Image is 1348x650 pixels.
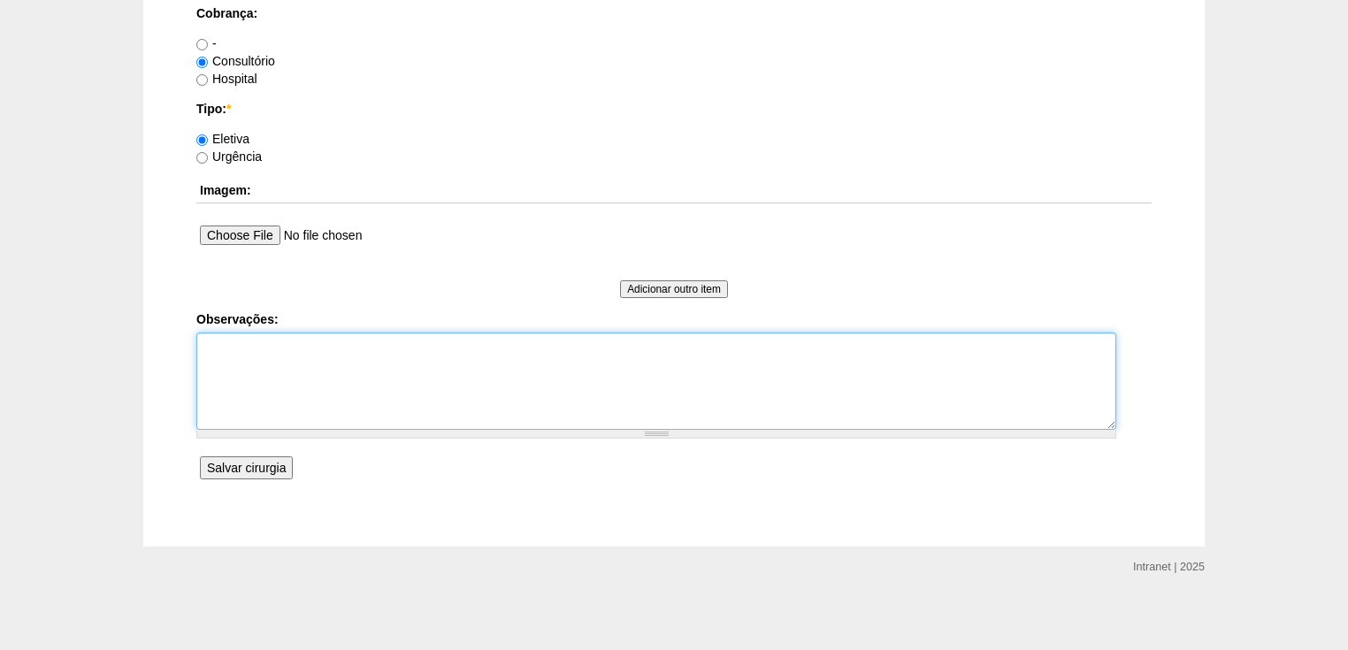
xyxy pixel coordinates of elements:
[196,36,217,50] label: -
[196,149,262,164] label: Urgência
[196,39,208,50] input: -
[196,152,208,164] input: Urgência
[1133,558,1205,576] div: Intranet | 2025
[196,100,1152,118] label: Tipo:
[196,132,249,146] label: Eletiva
[226,102,231,116] span: Este campo é obrigatório.
[196,178,1152,203] th: Imagem:
[196,57,208,68] input: Consultório
[196,54,275,68] label: Consultório
[196,4,1152,22] label: Cobrança:
[200,456,293,479] input: Salvar cirurgia
[196,134,208,146] input: Eletiva
[196,310,1152,328] label: Observações:
[620,280,728,298] input: Adicionar outro item
[196,74,208,86] input: Hospital
[196,72,257,86] label: Hospital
